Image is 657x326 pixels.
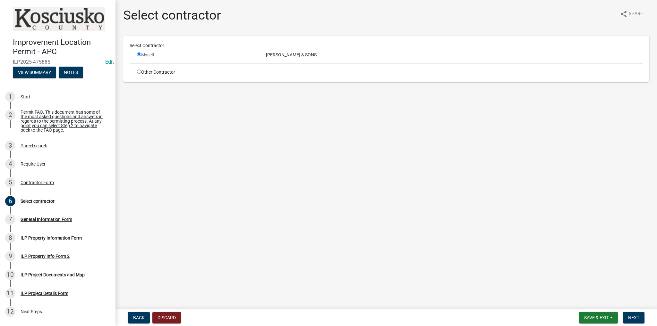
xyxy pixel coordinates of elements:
div: Other Contractor [132,69,261,76]
div: ILP Property Information Form [21,236,82,240]
div: 7 [5,214,15,224]
button: View Summary [13,67,56,78]
div: 1 [5,92,15,102]
wm-modal-confirm: Summary [13,70,56,75]
div: 6 [5,196,15,206]
button: Save & Exit [579,312,618,323]
button: Next [623,312,644,323]
h4: Improvement Location Permit - APC [13,38,110,56]
span: Share [629,10,643,18]
button: shareShare [615,8,648,20]
div: 5 [5,177,15,188]
div: Select Contractor [125,42,648,49]
a: Edit [105,59,114,65]
button: Back [128,312,150,323]
i: share [620,10,627,18]
div: Start [21,94,30,99]
h1: Select contractor [123,8,221,23]
img: Kosciusko County, Indiana [13,7,105,31]
span: Next [628,315,639,320]
span: Save & Exit [584,315,609,320]
div: Contractor Form [21,180,54,185]
div: [PERSON_NAME] & SONS [261,52,648,58]
div: 11 [5,288,15,298]
div: 9 [5,251,15,261]
button: Notes [59,67,83,78]
div: Myself [137,52,256,58]
div: Select contractor [21,199,55,203]
div: ILP Project Documents and Map [21,273,85,277]
div: 8 [5,233,15,243]
div: ILP Project Details Form [21,291,68,296]
div: Parcel search [21,143,47,148]
div: General Information Form [21,217,72,222]
div: Require User [21,162,46,166]
wm-modal-confirm: Notes [59,70,83,75]
wm-modal-confirm: Edit Application Number [105,59,114,65]
span: ILP2025-475885 [13,59,103,65]
div: ILP Property Info Form 2 [21,254,70,258]
div: 2 [5,110,15,120]
div: 4 [5,159,15,169]
button: Discard [152,312,181,323]
span: Back [133,315,145,320]
div: 12 [5,306,15,317]
div: Permit FAQ. This document has some of the most asked questions and answers in regards to the perm... [21,110,105,132]
div: 10 [5,270,15,280]
div: 3 [5,141,15,151]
